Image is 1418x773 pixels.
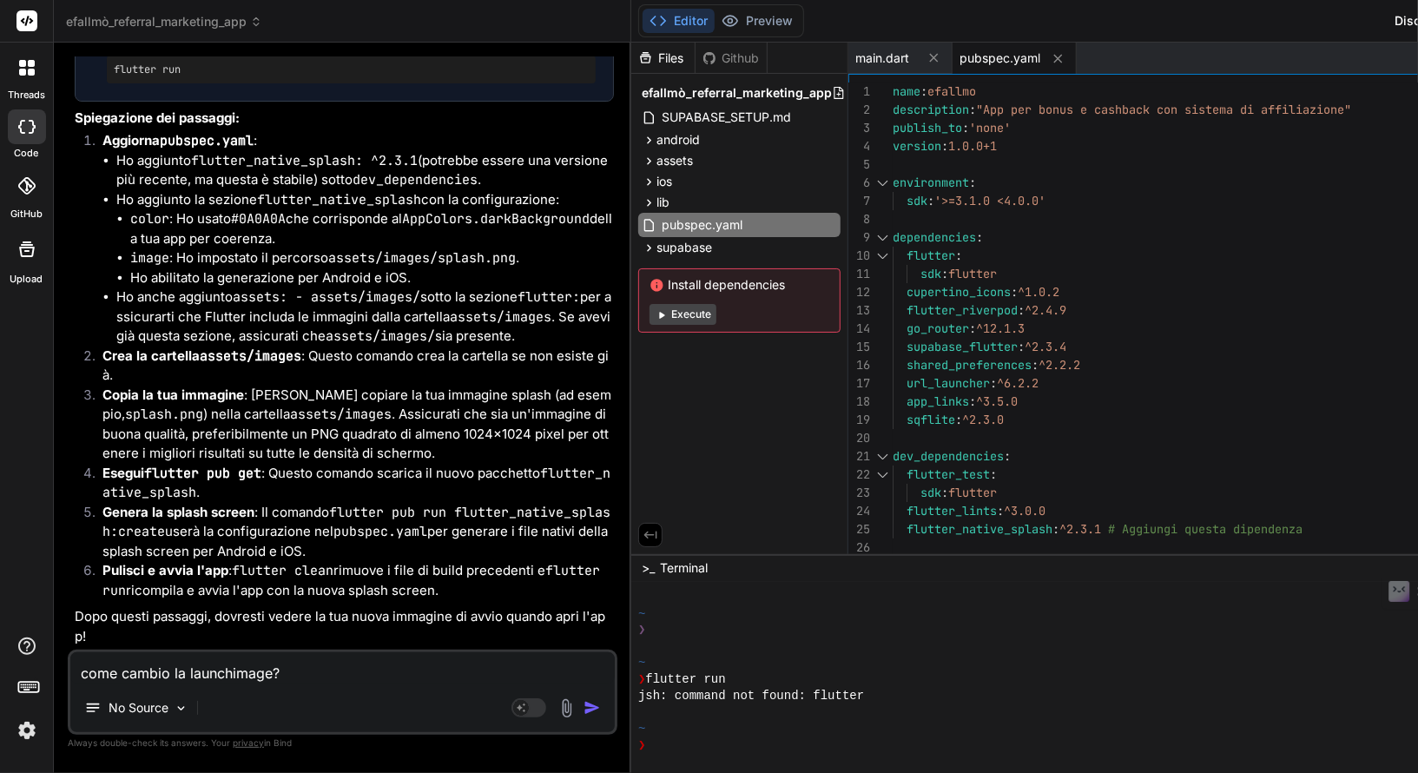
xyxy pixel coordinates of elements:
[656,194,669,211] span: lib
[1025,339,1066,354] span: ^2.3.4
[1018,339,1025,354] span: :
[102,347,614,386] p: : Questo comando crea la cartella se non esiste già.
[656,152,693,169] span: assets
[848,447,870,466] div: 21
[848,83,870,101] div: 1
[927,83,976,99] span: efallmo
[848,520,870,538] div: 25
[125,406,203,423] code: splash.png
[948,485,997,500] span: flutter
[893,83,920,99] span: name
[102,386,244,403] strong: Copia la tua immagine
[848,174,870,192] div: 6
[848,393,870,411] div: 18
[631,50,695,67] div: Files
[102,131,614,151] p: :
[955,248,962,263] span: :
[160,132,254,149] code: pubspec.yaml
[102,561,614,600] p: : rimuove i file di build precedenti e ricompila e avvia l'app con la nuova splash screen.
[848,538,870,557] div: 26
[941,138,948,154] span: :
[116,287,614,347] li: Ho anche aggiunto sotto la sezione per assicurarti che Flutter includa le immagini dalla cartella...
[518,288,580,306] code: flutter:
[638,622,645,638] span: ❯
[907,357,1032,373] span: shared_preferences
[872,228,894,247] div: Click to collapse the range.
[848,466,870,484] div: 22
[848,137,870,155] div: 4
[557,698,577,718] img: attachment
[976,320,1025,336] span: ^12.1.3
[1004,448,1011,464] span: :
[976,102,1323,117] span: "App per bonus e cashback con sistema di affiliazi
[1032,357,1039,373] span: :
[907,521,1052,537] span: flutter_native_splash
[650,304,716,325] button: Execute
[907,302,1018,318] span: flutter_riverpod
[962,120,969,135] span: :
[102,347,301,364] strong: Crea la cartella
[907,284,1011,300] span: cupertino_icons
[855,50,909,67] span: main.dart
[231,210,286,228] code: #0A0A0A
[8,88,45,102] label: threads
[848,192,870,210] div: 7
[638,721,645,737] span: ~
[1108,521,1303,537] span: # Aggiungi questa dipendenza
[75,607,614,646] p: Dopo questi passaggi, dovresti vedere la tua nuova immagine di avvio quando apri l'app!
[643,9,715,33] button: Editor
[102,503,614,562] p: : Il comando userà la configurazione nel per generare i file nativi della splash screen per Andro...
[848,119,870,137] div: 3
[328,249,516,267] code: assets/images/splash.png
[642,559,655,577] span: >_
[997,503,1004,519] span: :
[102,465,261,481] strong: Esegui
[584,699,601,717] img: icon
[638,606,645,623] span: ~
[997,375,1039,391] span: ^6.2.2
[650,276,829,294] span: Install dependencies
[927,193,934,208] span: :
[68,735,617,751] p: Always double-check its answers. Your in Bind
[642,84,832,102] span: efallmò_referral_marketing_app
[848,101,870,119] div: 2
[290,406,392,423] code: assets/images
[130,268,614,288] li: Ho abilitato la generazione per Android e iOS.
[848,265,870,283] div: 11
[969,175,976,190] span: :
[660,215,744,235] span: pubspec.yaml
[948,266,997,281] span: flutter
[1004,503,1045,519] span: ^3.0.0
[848,247,870,265] div: 10
[174,701,188,716] img: Pick Models
[848,502,870,520] div: 24
[102,386,614,464] p: : [PERSON_NAME] copiare la tua immagine splash (ad esempio, ) nella cartella . Assicurati che sia...
[969,320,976,336] span: :
[948,138,997,154] span: 1.0.0+1
[130,210,169,228] code: color
[969,393,976,409] span: :
[130,249,169,267] code: image
[941,485,948,500] span: :
[638,655,645,671] span: ~
[893,138,941,154] span: version
[920,83,927,99] span: :
[660,107,793,128] span: SUPABASE_SETUP.md
[848,338,870,356] div: 15
[10,207,43,221] label: GitHub
[848,356,870,374] div: 16
[715,9,800,33] button: Preview
[130,209,614,248] li: : Ho usato che corrisponde al della tua app per coerenza.
[257,191,421,208] code: flutter_native_splash
[333,523,427,540] code: pubspec.yaml
[962,412,1004,427] span: ^2.3.0
[233,288,420,306] code: assets: - assets/images/
[872,447,894,466] div: Click to collapse the range.
[848,210,870,228] div: 8
[941,266,948,281] span: :
[660,559,708,577] span: Terminal
[934,193,1045,208] span: '>=3.1.0 <4.0.0'
[976,229,983,245] span: :
[907,193,927,208] span: sdk
[102,465,610,502] code: flutter_native_splash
